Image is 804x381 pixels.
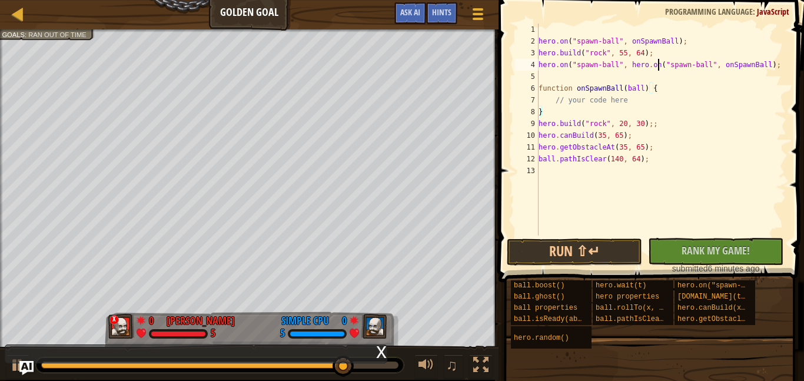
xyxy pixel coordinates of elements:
span: [DOMAIN_NAME](type, x, y) [677,293,783,301]
div: 11 [515,141,539,153]
button: Run ⇧↵ [507,238,642,266]
button: Ctrl + P: Play [6,355,29,379]
button: Ask AI [19,361,34,375]
div: 10 [515,130,539,141]
div: 5 [280,329,285,339]
div: [PERSON_NAME] [167,313,235,329]
span: ball.ghost() [514,293,564,301]
button: Show game menu [463,2,493,30]
button: ♫ [444,355,464,379]
img: thang_avatar_frame.png [361,314,387,339]
div: 2 [515,35,539,47]
div: 7 [515,94,539,106]
button: Toggle fullscreen [469,355,493,379]
div: 12 [515,153,539,165]
span: hero.on("spawn-ball", f) [677,281,779,290]
div: 3 [515,47,539,59]
div: 6 [515,82,539,94]
span: hero.random() [514,334,569,342]
div: Simple CPU [281,313,329,329]
span: Programming language [665,6,753,17]
span: : [25,31,28,38]
div: x [376,345,387,357]
button: Rank My Game! [648,238,783,265]
span: Ran out of time [28,31,87,38]
span: JavaScript [757,6,789,17]
span: hero.wait(t) [596,281,646,290]
div: 5 [211,329,215,339]
div: 8 [515,106,539,118]
div: 0 [149,313,161,324]
span: ♫ [446,356,458,374]
span: ball.rollTo(x, y) [596,304,667,312]
span: ball.boost() [514,281,564,290]
span: Goals [2,31,25,38]
span: hero.getObstacleAt(x, y) [677,315,779,323]
span: ball.pathIsClear(x, y) [596,315,689,323]
span: submitted [672,264,708,273]
div: 13 [515,165,539,177]
div: x [109,315,119,324]
span: ball.isReady(ability) [514,315,603,323]
button: Ask AI [394,2,426,24]
div: 6 minutes ago [654,263,778,274]
img: thang_avatar_frame.png [108,314,134,339]
div: 0 [335,313,347,324]
div: 5 [515,71,539,82]
div: 4 [515,59,539,71]
span: Hints [432,6,451,18]
span: hero properties [596,293,659,301]
span: Ask AI [400,6,420,18]
button: Adjust volume [414,355,438,379]
span: hero.canBuild(x, y) [677,304,758,312]
div: 1 [515,24,539,35]
span: ball properties [514,304,577,312]
div: 9 [515,118,539,130]
span: : [753,6,757,17]
span: Rank My Game! [682,243,750,258]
